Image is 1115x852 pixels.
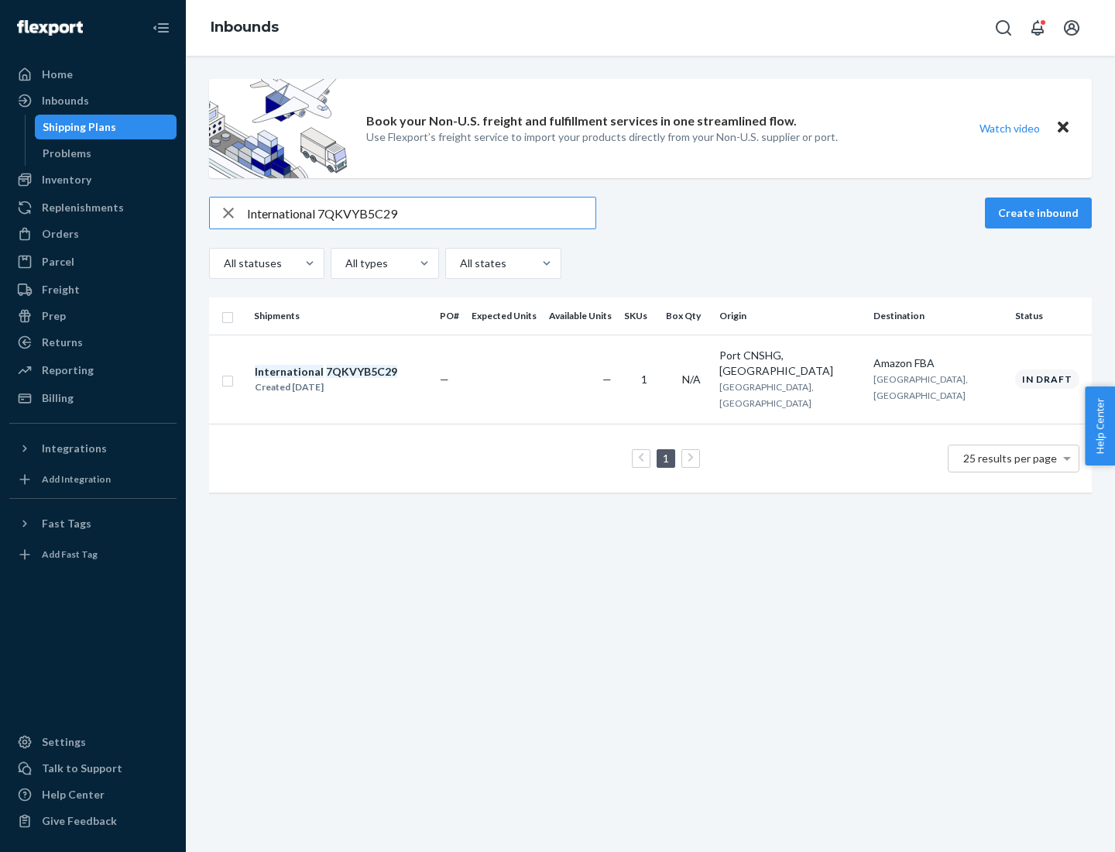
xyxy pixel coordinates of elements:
[873,373,968,401] span: [GEOGRAPHIC_DATA], [GEOGRAPHIC_DATA]
[247,198,595,228] input: Search inbounds by name, destination, msku...
[42,226,79,242] div: Orders
[35,141,177,166] a: Problems
[1015,369,1079,389] div: In draft
[618,297,660,335] th: SKUs
[9,386,177,411] a: Billing
[17,20,83,36] img: Flexport logo
[458,256,460,271] input: All states
[434,297,465,335] th: PO#
[42,548,98,561] div: Add Fast Tag
[42,200,124,215] div: Replenishments
[211,19,279,36] a: Inbounds
[9,542,177,567] a: Add Fast Tag
[713,297,867,335] th: Origin
[1085,386,1115,466] button: Help Center
[660,297,713,335] th: Box Qty
[42,516,91,531] div: Fast Tags
[42,813,117,829] div: Give Feedback
[9,195,177,220] a: Replenishments
[9,62,177,87] a: Home
[969,117,1050,139] button: Watch video
[9,277,177,302] a: Freight
[9,436,177,461] button: Integrations
[42,472,111,486] div: Add Integration
[43,119,116,135] div: Shipping Plans
[9,782,177,807] a: Help Center
[9,222,177,246] a: Orders
[42,787,105,802] div: Help Center
[42,441,107,456] div: Integrations
[988,12,1019,43] button: Open Search Box
[719,348,861,379] div: Port CNSHG, [GEOGRAPHIC_DATA]
[543,297,618,335] th: Available Units
[248,297,434,335] th: Shipments
[42,282,80,297] div: Freight
[42,761,122,776] div: Talk to Support
[867,297,1009,335] th: Destination
[873,356,1003,371] div: Amazon FBA
[9,249,177,274] a: Parcel
[146,12,177,43] button: Close Navigation
[43,146,91,161] div: Problems
[9,88,177,113] a: Inbounds
[42,390,74,406] div: Billing
[222,256,224,271] input: All statuses
[9,304,177,328] a: Prep
[9,511,177,536] button: Fast Tags
[682,373,701,386] span: N/A
[719,381,814,409] span: [GEOGRAPHIC_DATA], [GEOGRAPHIC_DATA]
[42,93,89,108] div: Inbounds
[1022,12,1053,43] button: Open notifications
[42,734,86,750] div: Settings
[344,256,345,271] input: All types
[9,330,177,355] a: Returns
[1053,117,1073,139] button: Close
[9,730,177,754] a: Settings
[255,380,397,395] div: Created [DATE]
[9,467,177,492] a: Add Integration
[366,112,797,130] p: Book your Non-U.S. freight and fulfillment services in one streamlined flow.
[42,172,91,187] div: Inventory
[641,373,647,386] span: 1
[366,129,838,145] p: Use Flexport’s freight service to import your products directly from your Non-U.S. supplier or port.
[255,365,324,378] em: International
[602,373,612,386] span: —
[198,5,291,50] ol: breadcrumbs
[985,198,1092,228] button: Create inbound
[660,452,672,465] a: Page 1 is your current page
[42,67,73,82] div: Home
[326,365,397,378] em: 7QKVYB5C29
[42,335,83,350] div: Returns
[465,297,543,335] th: Expected Units
[9,809,177,833] button: Give Feedback
[35,115,177,139] a: Shipping Plans
[9,756,177,781] a: Talk to Support
[9,167,177,192] a: Inventory
[440,373,449,386] span: —
[42,362,94,378] div: Reporting
[1056,12,1087,43] button: Open account menu
[42,254,74,270] div: Parcel
[1009,297,1092,335] th: Status
[963,452,1057,465] span: 25 results per page
[9,358,177,383] a: Reporting
[42,308,66,324] div: Prep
